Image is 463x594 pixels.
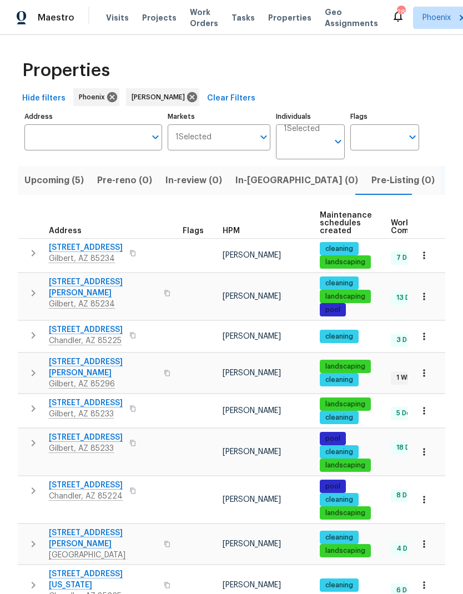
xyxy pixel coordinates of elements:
[97,173,152,188] span: Pre-reno (0)
[321,279,358,288] span: cleaning
[321,244,358,254] span: cleaning
[223,333,281,340] span: [PERSON_NAME]
[106,12,129,23] span: Visits
[183,227,204,235] span: Flags
[203,88,260,109] button: Clear Filters
[321,305,345,315] span: pool
[405,129,420,145] button: Open
[320,212,372,235] span: Maintenance schedules created
[321,258,370,267] span: landscaping
[321,400,370,409] span: landscaping
[392,253,424,263] span: 7 Done
[325,7,378,29] span: Geo Assignments
[321,434,345,444] span: pool
[223,540,281,548] span: [PERSON_NAME]
[132,92,189,103] span: [PERSON_NAME]
[22,65,110,76] span: Properties
[165,173,222,188] span: In-review (0)
[73,88,119,106] div: Phoenix
[49,227,82,235] span: Address
[321,546,370,556] span: landscaping
[38,12,74,23] span: Maestro
[284,124,320,134] span: 1 Selected
[235,173,358,188] span: In-[GEOGRAPHIC_DATA] (0)
[392,544,425,553] span: 4 Done
[168,113,271,120] label: Markets
[142,12,177,23] span: Projects
[321,509,370,518] span: landscaping
[321,332,358,341] span: cleaning
[392,443,427,452] span: 18 Done
[321,482,345,491] span: pool
[330,134,346,149] button: Open
[321,292,370,301] span: landscaping
[321,447,358,457] span: cleaning
[371,173,435,188] span: Pre-Listing (0)
[223,251,281,259] span: [PERSON_NAME]
[231,14,255,22] span: Tasks
[223,496,281,504] span: [PERSON_NAME]
[422,12,451,23] span: Phoenix
[223,581,281,589] span: [PERSON_NAME]
[223,369,281,377] span: [PERSON_NAME]
[350,113,419,120] label: Flags
[24,173,84,188] span: Upcoming (5)
[223,293,281,300] span: [PERSON_NAME]
[392,335,424,345] span: 3 Done
[175,133,212,142] span: 1 Selected
[391,219,461,235] span: Work Order Completion
[207,92,255,105] span: Clear Filters
[223,448,281,456] span: [PERSON_NAME]
[268,12,311,23] span: Properties
[392,293,427,303] span: 13 Done
[321,413,358,422] span: cleaning
[256,129,271,145] button: Open
[190,7,218,29] span: Work Orders
[22,92,66,105] span: Hide filters
[148,129,163,145] button: Open
[321,362,370,371] span: landscaping
[223,227,240,235] span: HPM
[18,88,70,109] button: Hide filters
[392,491,424,500] span: 8 Done
[321,533,358,542] span: cleaning
[276,113,345,120] label: Individuals
[223,407,281,415] span: [PERSON_NAME]
[321,581,358,590] span: cleaning
[321,461,370,470] span: landscaping
[392,373,417,382] span: 1 WIP
[392,409,424,418] span: 5 Done
[79,92,109,103] span: Phoenix
[397,7,405,18] div: 28
[126,88,199,106] div: [PERSON_NAME]
[321,495,358,505] span: cleaning
[24,113,162,120] label: Address
[321,375,358,385] span: cleaning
